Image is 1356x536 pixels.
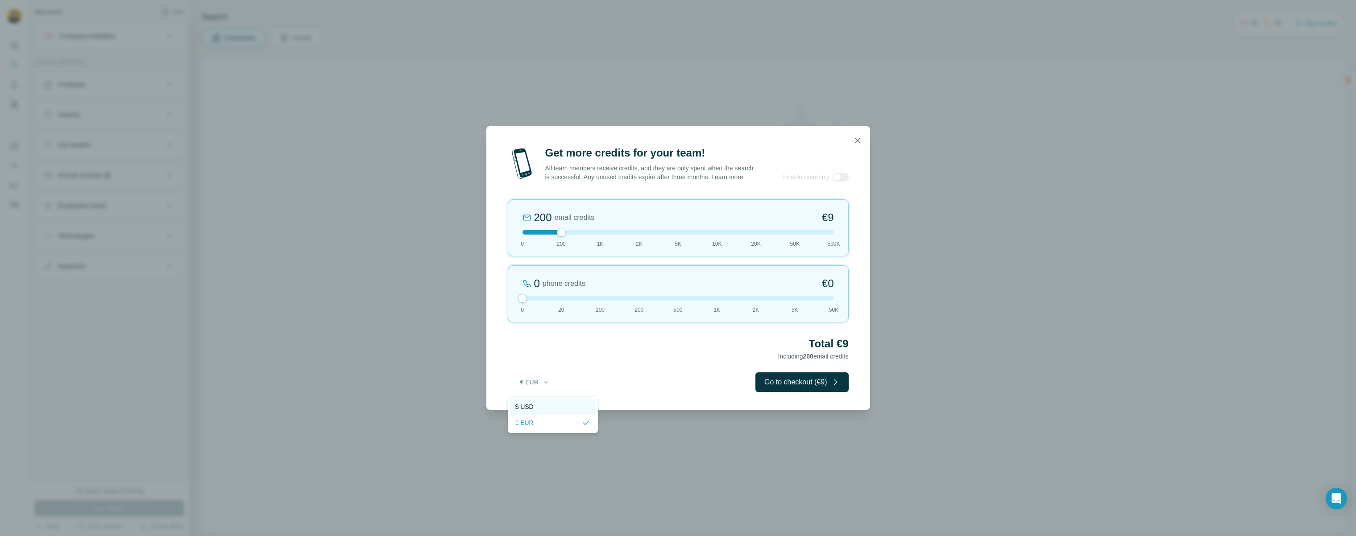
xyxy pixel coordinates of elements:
[508,146,536,181] img: mobile-phone
[822,276,834,291] span: €0
[711,173,743,181] a: Learn more
[514,374,556,390] button: € EUR
[508,337,849,351] h2: Total €9
[675,240,681,248] span: 5K
[545,164,755,181] p: All team members receive credits, and they are only spent when the search is successful. Any unus...
[636,240,643,248] span: 2K
[673,306,682,314] span: 500
[755,372,849,392] button: Go to checkout (€9)
[751,240,760,248] span: 20K
[713,306,720,314] span: 1K
[1326,488,1347,509] div: Open Intercom Messenger
[597,240,604,248] span: 1K
[783,173,829,181] span: Enable recurring
[778,353,849,360] span: Including email credits
[634,306,643,314] span: 200
[792,306,798,314] span: 5K
[803,353,813,360] span: 200
[712,240,722,248] span: 10K
[558,306,564,314] span: 20
[521,240,524,248] span: 0
[521,306,524,314] span: 0
[534,210,552,225] div: 200
[555,212,595,223] span: email credits
[753,306,759,314] span: 2K
[596,306,605,314] span: 100
[534,276,540,291] div: 0
[557,240,566,248] span: 200
[829,306,838,314] span: 50K
[543,278,585,289] span: phone credits
[515,402,534,411] span: $ USD
[822,210,834,225] span: €9
[790,240,800,248] span: 50K
[827,240,840,248] span: 500K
